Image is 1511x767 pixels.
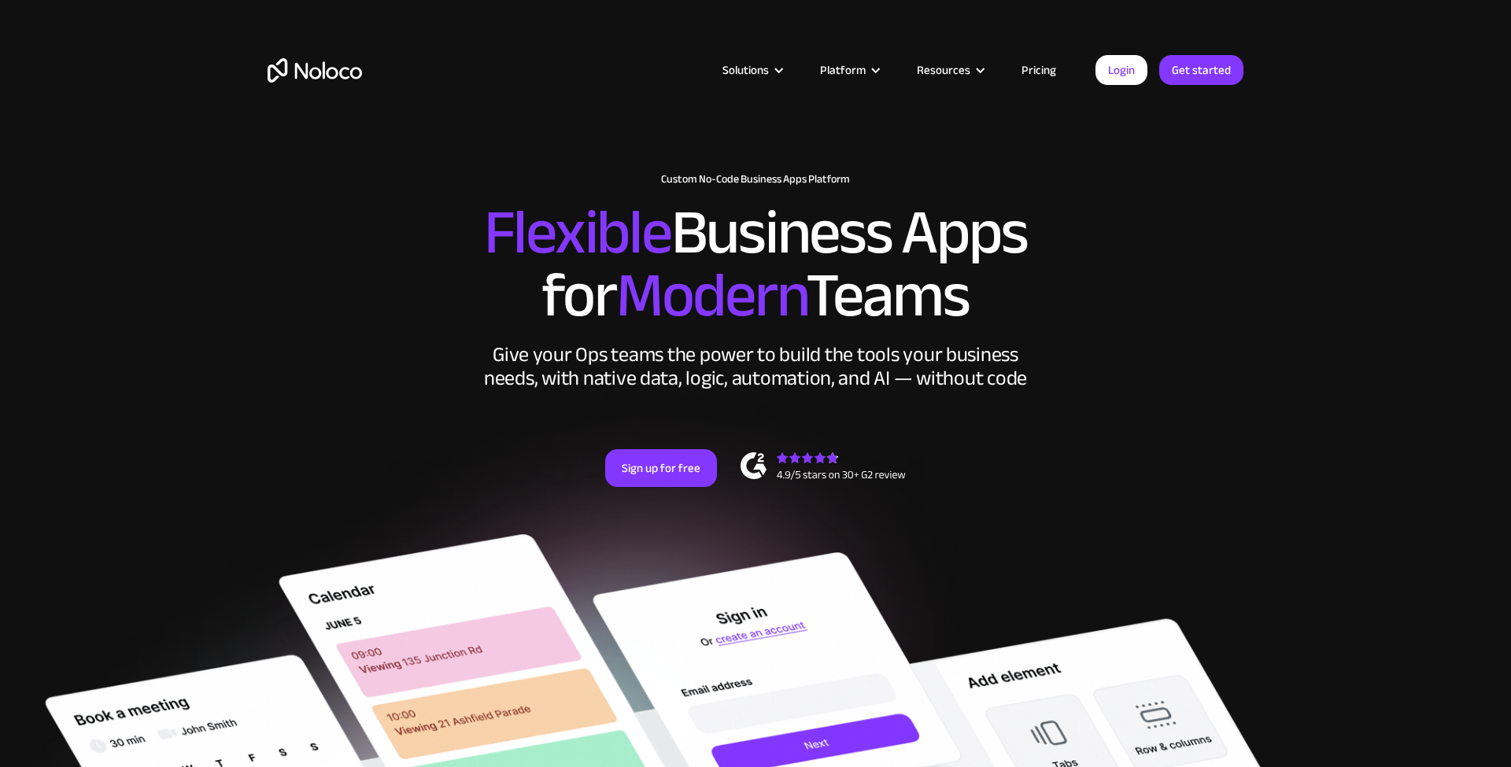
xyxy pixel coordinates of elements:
div: Solutions [703,60,800,80]
a: Get started [1159,55,1243,85]
a: home [268,58,362,83]
span: Modern [616,237,806,354]
a: Login [1095,55,1147,85]
div: Platform [820,60,866,80]
h1: Custom No-Code Business Apps Platform [268,173,1243,186]
div: Give your Ops teams the power to build the tools your business needs, with native data, logic, au... [480,343,1031,390]
div: Solutions [722,60,769,80]
a: Sign up for free [605,449,717,487]
h2: Business Apps for Teams [268,201,1243,327]
a: Pricing [1002,60,1076,80]
div: Resources [897,60,1002,80]
span: Flexible [484,174,671,291]
div: Resources [917,60,970,80]
div: Platform [800,60,897,80]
